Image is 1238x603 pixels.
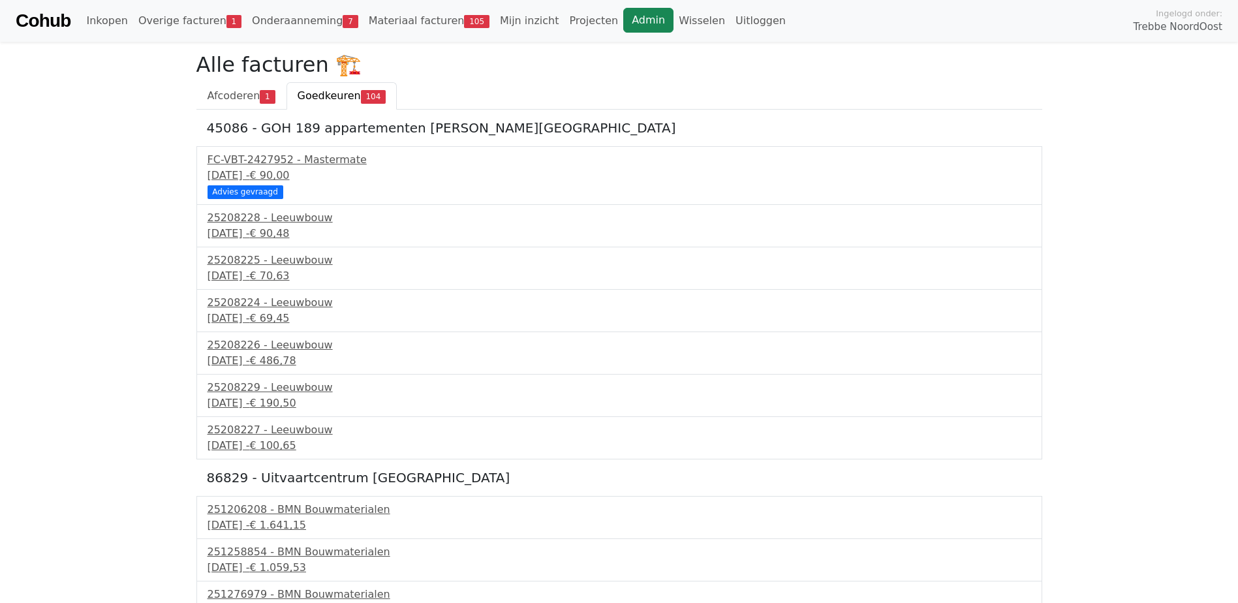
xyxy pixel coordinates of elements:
[208,353,1031,369] div: [DATE] -
[208,395,1031,411] div: [DATE] -
[247,8,364,34] a: Onderaanneming7
[249,312,289,324] span: € 69,45
[208,152,1031,168] div: FC-VBT-2427952 - Mastermate
[196,82,286,110] a: Afcoderen1
[208,438,1031,454] div: [DATE] -
[208,422,1031,438] div: 25208227 - Leeuwbouw
[208,587,1031,602] div: 251276979 - BMN Bouwmaterialen
[208,337,1031,353] div: 25208226 - Leeuwbouw
[207,470,1032,486] h5: 86829 - Uitvaartcentrum [GEOGRAPHIC_DATA]
[208,380,1031,411] a: 25208229 - Leeuwbouw[DATE] -€ 190,50
[208,380,1031,395] div: 25208229 - Leeuwbouw
[673,8,730,34] a: Wisselen
[208,185,283,198] div: Advies gevraagd
[249,519,306,531] span: € 1.641,15
[208,337,1031,369] a: 25208226 - Leeuwbouw[DATE] -€ 486,78
[361,90,386,103] span: 104
[208,168,1031,183] div: [DATE] -
[564,8,623,34] a: Projecten
[464,15,489,28] span: 105
[249,270,289,282] span: € 70,63
[208,210,1031,226] div: 25208228 - Leeuwbouw
[208,210,1031,241] a: 25208228 - Leeuwbouw[DATE] -€ 90,48
[208,311,1031,326] div: [DATE] -
[208,560,1031,576] div: [DATE] -
[207,120,1032,136] h5: 45086 - GOH 189 appartementen [PERSON_NAME][GEOGRAPHIC_DATA]
[286,82,397,110] a: Goedkeuren104
[208,152,1031,197] a: FC-VBT-2427952 - Mastermate[DATE] -€ 90,00 Advies gevraagd
[730,8,791,34] a: Uitloggen
[133,8,247,34] a: Overige facturen1
[364,8,495,34] a: Materiaal facturen105
[81,8,132,34] a: Inkopen
[208,89,260,102] span: Afcoderen
[208,253,1031,284] a: 25208225 - Leeuwbouw[DATE] -€ 70,63
[208,253,1031,268] div: 25208225 - Leeuwbouw
[1156,7,1222,20] span: Ingelogd onder:
[249,439,296,452] span: € 100,65
[208,544,1031,560] div: 251258854 - BMN Bouwmaterialen
[208,268,1031,284] div: [DATE] -
[1134,20,1222,35] span: Trebbe NoordOost
[249,227,289,240] span: € 90,48
[208,544,1031,576] a: 251258854 - BMN Bouwmaterialen[DATE] -€ 1.059,53
[208,422,1031,454] a: 25208227 - Leeuwbouw[DATE] -€ 100,65
[208,295,1031,326] a: 25208224 - Leeuwbouw[DATE] -€ 69,45
[208,518,1031,533] div: [DATE] -
[16,5,70,37] a: Cohub
[495,8,565,34] a: Mijn inzicht
[298,89,361,102] span: Goedkeuren
[208,502,1031,518] div: 251206208 - BMN Bouwmaterialen
[249,169,289,181] span: € 90,00
[623,8,673,33] a: Admin
[249,397,296,409] span: € 190,50
[249,561,306,574] span: € 1.059,53
[208,502,1031,533] a: 251206208 - BMN Bouwmaterialen[DATE] -€ 1.641,15
[343,15,358,28] span: 7
[208,226,1031,241] div: [DATE] -
[226,15,241,28] span: 1
[249,354,296,367] span: € 486,78
[208,295,1031,311] div: 25208224 - Leeuwbouw
[260,90,275,103] span: 1
[196,52,1042,77] h2: Alle facturen 🏗️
